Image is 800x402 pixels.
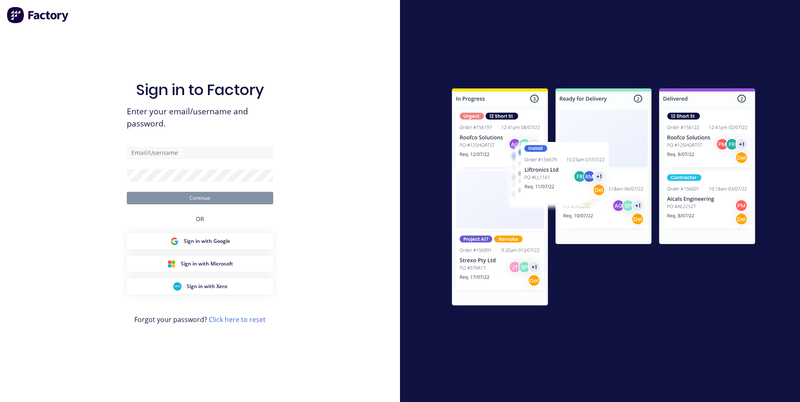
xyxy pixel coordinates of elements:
img: Sign in [433,72,774,325]
img: Xero Sign in [173,282,182,291]
a: Click here to reset [209,315,266,324]
img: Factory [7,7,69,23]
input: Email/Username [127,147,273,159]
button: Microsoft Sign inSign in with Microsoft [127,256,273,272]
span: Forgot your password? [134,314,266,325]
span: Sign in with Microsoft [181,260,233,268]
img: Microsoft Sign in [167,260,176,268]
div: OR [196,204,204,233]
button: Google Sign inSign in with Google [127,233,273,249]
span: Sign in with Google [184,237,230,245]
img: Google Sign in [170,237,179,245]
button: Continue [127,192,273,204]
span: Sign in with Xero [187,283,227,290]
h1: Sign in to Factory [136,81,264,99]
button: Xero Sign inSign in with Xero [127,278,273,294]
span: Enter your email/username and password. [127,106,273,130]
